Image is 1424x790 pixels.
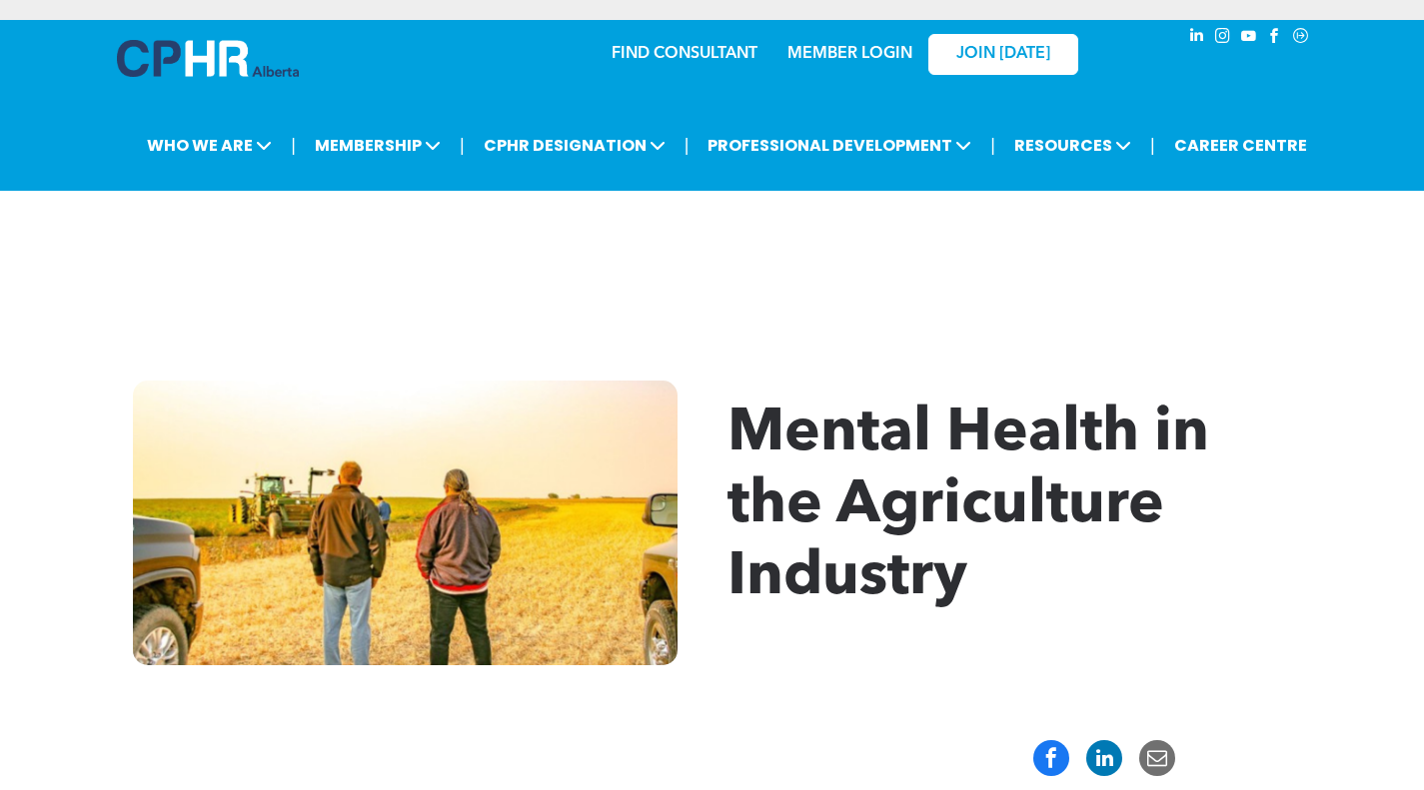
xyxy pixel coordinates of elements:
[1008,127,1137,164] span: RESOURCES
[612,46,757,62] a: FIND CONSULTANT
[460,125,465,166] li: |
[727,404,1209,608] span: Mental Health in the Agriculture Industry
[478,127,672,164] span: CPHR DESIGNATION
[1168,127,1313,164] a: CAREER CENTRE
[787,46,912,62] a: MEMBER LOGIN
[309,127,447,164] span: MEMBERSHIP
[1290,25,1312,52] a: Social network
[141,127,278,164] span: WHO WE ARE
[990,125,995,166] li: |
[1238,25,1260,52] a: youtube
[1264,25,1286,52] a: facebook
[928,34,1078,75] a: JOIN [DATE]
[1150,125,1155,166] li: |
[1186,25,1208,52] a: linkedin
[702,127,977,164] span: PROFESSIONAL DEVELOPMENT
[291,125,296,166] li: |
[117,40,299,77] img: A blue and white logo for cp alberta
[956,45,1050,64] span: JOIN [DATE]
[685,125,690,166] li: |
[1212,25,1234,52] a: instagram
